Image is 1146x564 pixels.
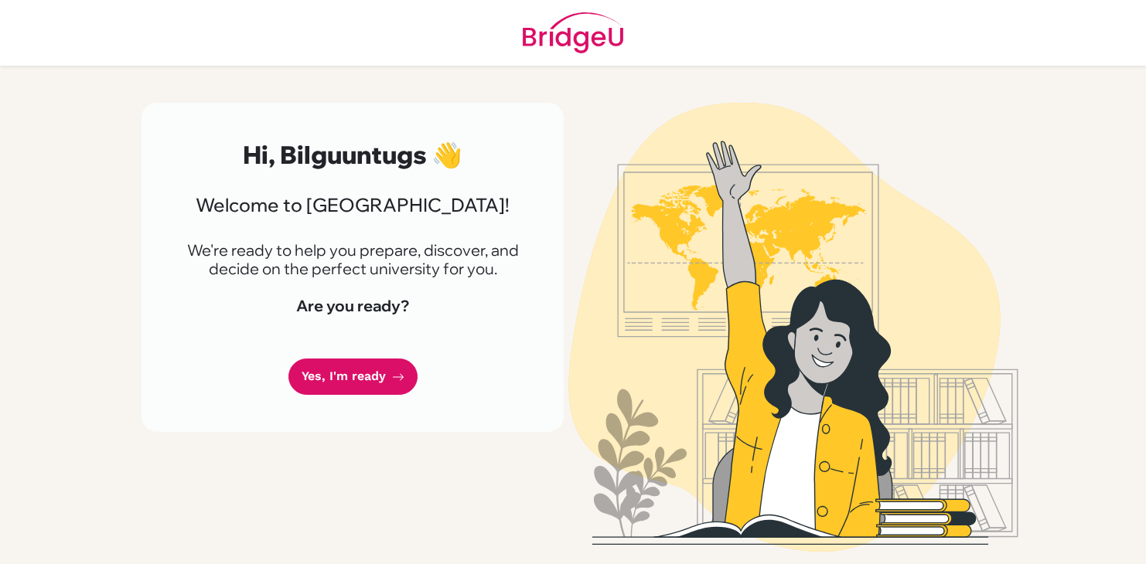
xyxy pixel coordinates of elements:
[179,140,527,169] h2: Hi, Bilguuntugs 👋
[288,358,418,395] a: Yes, I'm ready
[179,241,527,278] p: We're ready to help you prepare, discover, and decide on the perfect university for you.
[179,194,527,216] h3: Welcome to [GEOGRAPHIC_DATA]!
[179,297,527,315] h4: Are you ready?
